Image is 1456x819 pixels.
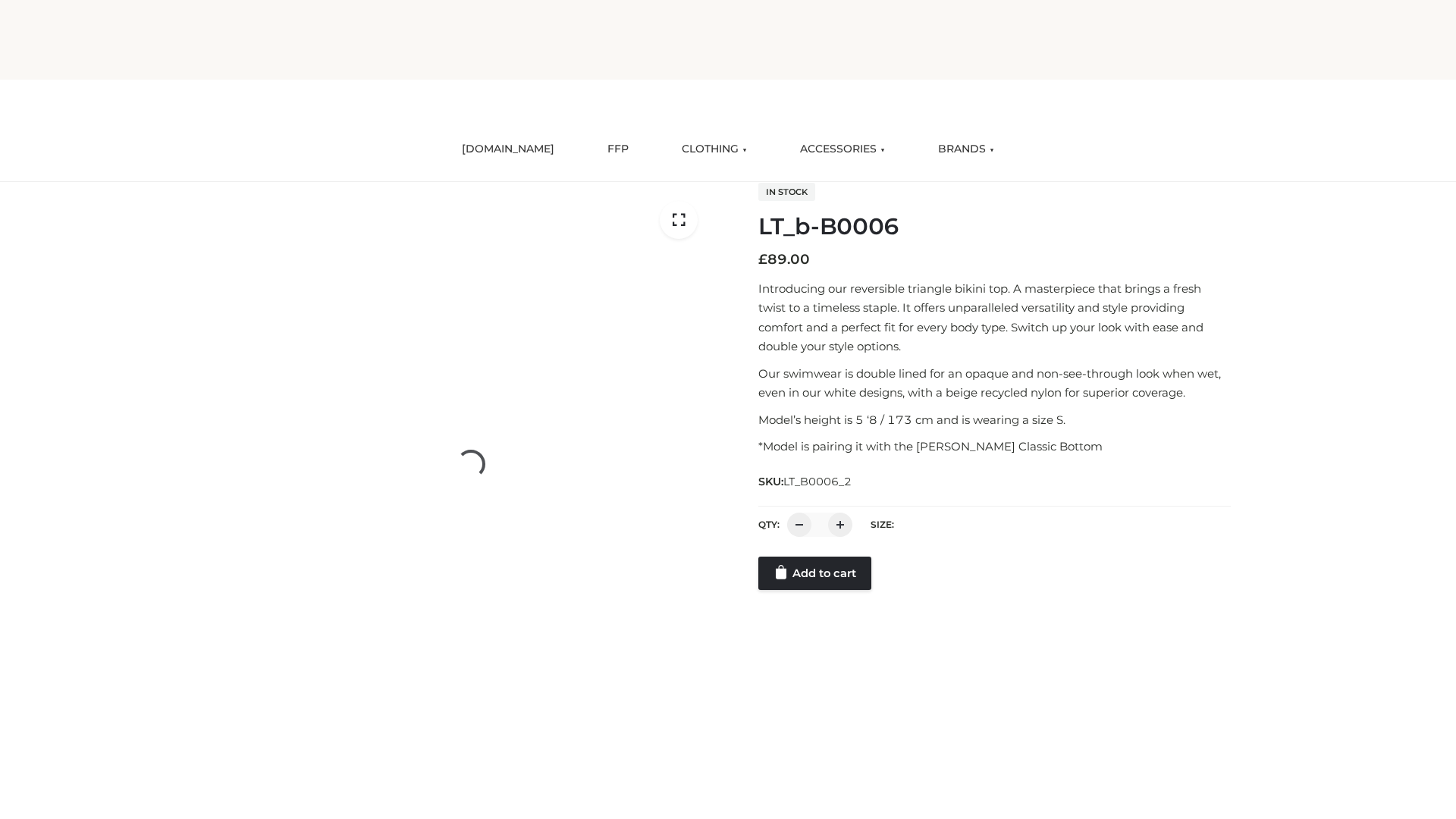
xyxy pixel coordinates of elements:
span: £ [758,251,767,268]
h1: LT_b-B0006 [758,213,1231,240]
label: Size: [871,519,894,530]
a: BRANDS [927,133,1006,166]
bdi: 89.00 [758,251,810,268]
a: Add to cart [758,557,871,590]
span: In stock [758,183,815,201]
p: Model’s height is 5 ‘8 / 173 cm and is wearing a size S. [758,410,1231,430]
a: FFP [596,133,640,166]
p: Our swimwear is double lined for an opaque and non-see-through look when wet, even in our white d... [758,364,1231,403]
span: LT_B0006_2 [783,475,852,488]
label: QTY: [758,519,780,530]
span: SKU: [758,472,853,491]
p: *Model is pairing it with the [PERSON_NAME] Classic Bottom [758,437,1231,457]
a: [DOMAIN_NAME] [450,133,566,166]
a: CLOTHING [670,133,758,166]
a: ACCESSORIES [789,133,896,166]
p: Introducing our reversible triangle bikini top. A masterpiece that brings a fresh twist to a time... [758,279,1231,356]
